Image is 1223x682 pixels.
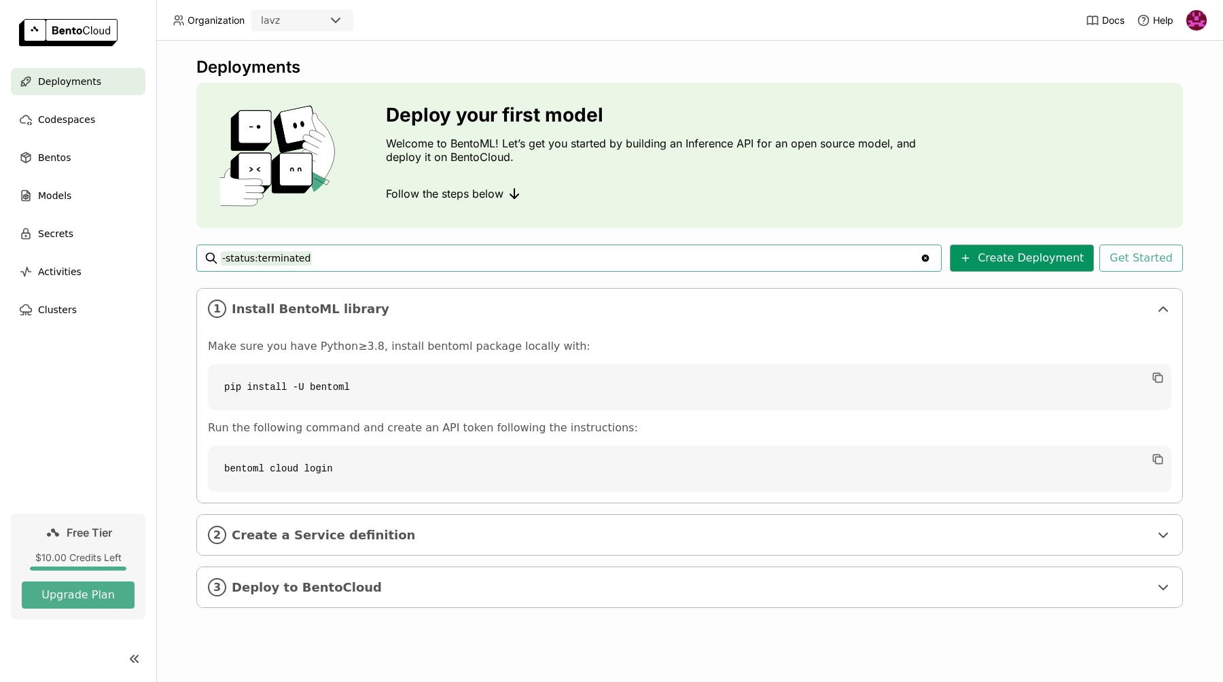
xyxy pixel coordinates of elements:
div: 2Create a Service definition [197,515,1182,555]
span: Activities [38,264,82,280]
span: Secrets [38,226,73,242]
a: Bentos [11,144,145,171]
code: pip install -U bentoml [208,364,1171,410]
a: Deployments [11,68,145,95]
input: Selected lavz. [281,14,283,28]
h3: Deploy your first model [386,104,923,126]
input: Search [221,247,920,269]
span: Deployments [38,73,101,90]
span: Bentos [38,149,71,166]
div: $10.00 Credits Left [22,552,135,564]
a: Free Tier$10.00 Credits LeftUpgrade Plan [11,514,145,620]
span: Deploy to BentoCloud [232,580,1150,595]
span: Clusters [38,302,77,318]
span: Create a Service definition [232,528,1150,543]
img: Lavanya Seetharaman [1186,10,1207,31]
button: Upgrade Plan [22,581,135,609]
a: Secrets [11,220,145,247]
i: 2 [208,526,226,544]
span: Organization [188,14,245,26]
a: Docs [1086,14,1124,27]
span: Follow the steps below [386,187,503,200]
div: Deployments [196,57,1183,77]
span: Help [1153,14,1173,26]
span: Install BentoML library [232,302,1150,317]
button: Create Deployment [950,245,1094,272]
img: logo [19,19,118,46]
i: 3 [208,578,226,596]
p: Run the following command and create an API token following the instructions: [208,421,1171,435]
div: 1Install BentoML library [197,289,1182,329]
a: Models [11,182,145,209]
p: Make sure you have Python≥3.8, install bentoml package locally with: [208,340,1171,353]
a: Clusters [11,296,145,323]
div: Help [1137,14,1173,27]
a: Activities [11,258,145,285]
div: lavz [261,14,280,27]
img: cover onboarding [207,105,353,207]
div: 3Deploy to BentoCloud [197,567,1182,607]
span: Free Tier [67,526,112,539]
code: bentoml cloud login [208,446,1171,492]
a: Codespaces [11,106,145,133]
button: Get Started [1099,245,1183,272]
span: Codespaces [38,111,95,128]
i: 1 [208,300,226,318]
svg: Clear value [920,253,931,264]
span: Docs [1102,14,1124,26]
p: Welcome to BentoML! Let’s get you started by building an Inference API for an open source model, ... [386,137,923,164]
span: Models [38,187,71,204]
